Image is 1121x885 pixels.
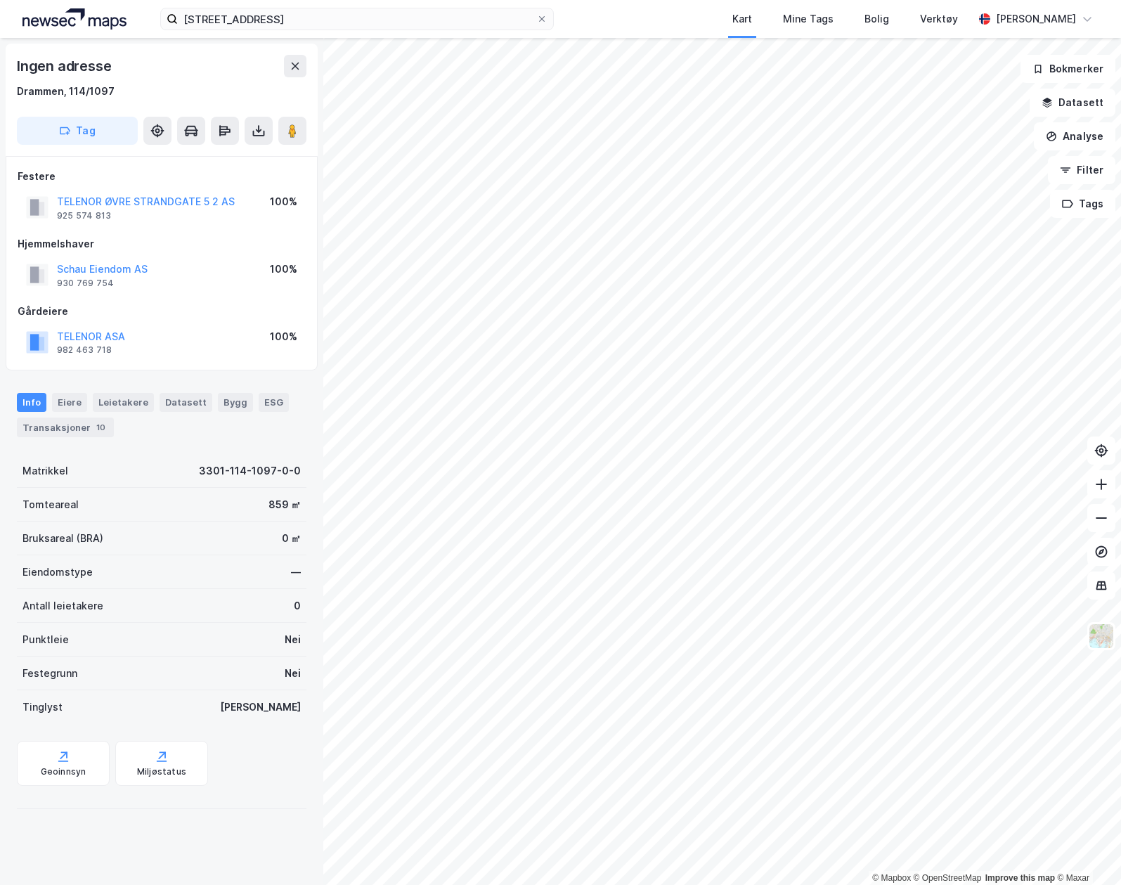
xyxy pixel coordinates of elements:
[22,496,79,513] div: Tomteareal
[268,496,301,513] div: 859 ㎡
[22,530,103,547] div: Bruksareal (BRA)
[22,564,93,581] div: Eiendomstype
[291,564,301,581] div: —
[22,8,127,30] img: logo.a4113a55bc3d86da70a041830d287a7e.svg
[22,463,68,479] div: Matrikkel
[270,261,297,278] div: 100%
[18,235,306,252] div: Hjemmelshaver
[22,631,69,648] div: Punktleie
[18,168,306,185] div: Festere
[160,393,212,411] div: Datasett
[270,193,297,210] div: 100%
[52,393,87,411] div: Eiere
[1088,623,1115,650] img: Z
[1048,156,1115,184] button: Filter
[137,766,186,777] div: Miljøstatus
[93,393,154,411] div: Leietakere
[17,55,114,77] div: Ingen adresse
[732,11,752,27] div: Kart
[259,393,289,411] div: ESG
[985,873,1055,883] a: Improve this map
[285,631,301,648] div: Nei
[864,11,889,27] div: Bolig
[1030,89,1115,117] button: Datasett
[1050,190,1115,218] button: Tags
[41,766,86,777] div: Geoinnsyn
[1020,55,1115,83] button: Bokmerker
[270,328,297,345] div: 100%
[22,597,103,614] div: Antall leietakere
[17,83,115,100] div: Drammen, 114/1097
[57,278,114,289] div: 930 769 754
[57,210,111,221] div: 925 574 813
[22,699,63,716] div: Tinglyst
[294,597,301,614] div: 0
[282,530,301,547] div: 0 ㎡
[1051,818,1121,885] iframe: Chat Widget
[17,117,138,145] button: Tag
[93,420,108,434] div: 10
[17,418,114,437] div: Transaksjoner
[285,665,301,682] div: Nei
[872,873,911,883] a: Mapbox
[18,303,306,320] div: Gårdeiere
[178,8,536,30] input: Søk på adresse, matrikkel, gårdeiere, leietakere eller personer
[218,393,253,411] div: Bygg
[22,665,77,682] div: Festegrunn
[996,11,1076,27] div: [PERSON_NAME]
[914,873,982,883] a: OpenStreetMap
[57,344,112,356] div: 982 463 718
[1034,122,1115,150] button: Analyse
[199,463,301,479] div: 3301-114-1097-0-0
[17,393,46,411] div: Info
[220,699,301,716] div: [PERSON_NAME]
[783,11,834,27] div: Mine Tags
[920,11,958,27] div: Verktøy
